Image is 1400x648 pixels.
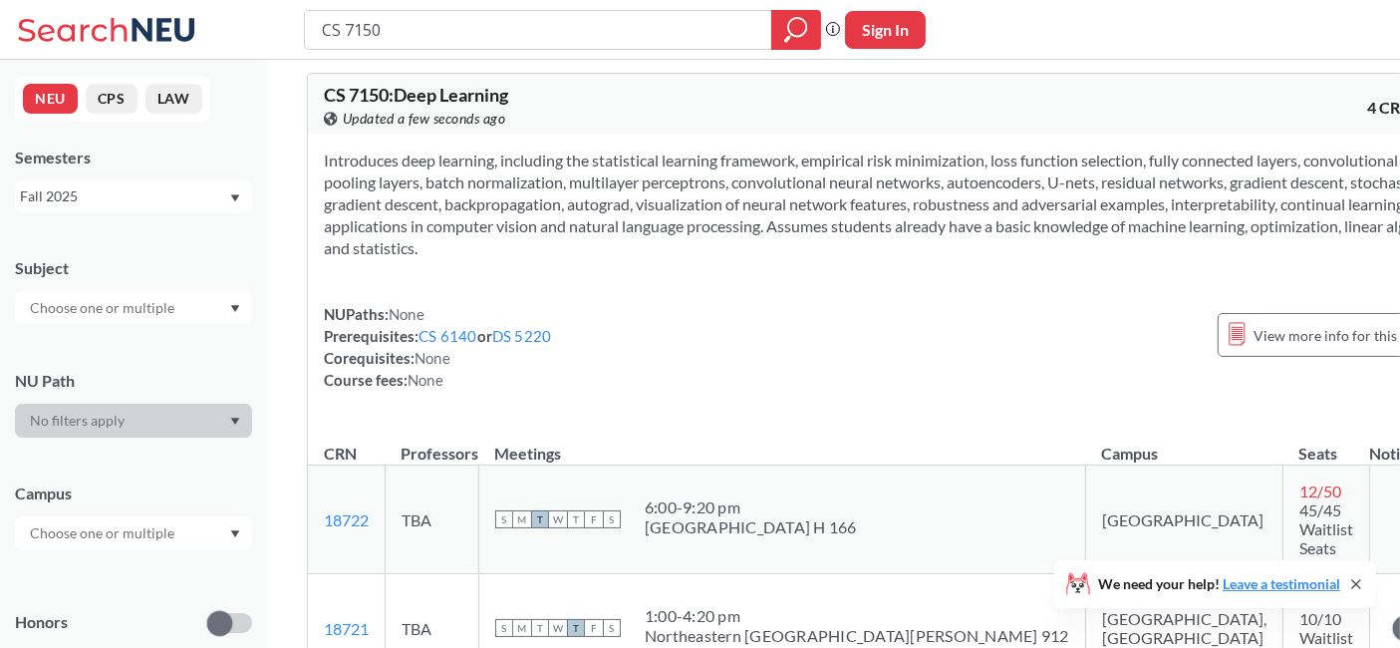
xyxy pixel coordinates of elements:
a: CS 6140 [419,327,477,345]
input: Class, professor, course number, "phrase" [320,13,757,47]
div: Fall 2025 [20,185,228,207]
div: Dropdown arrow [15,291,252,325]
svg: magnifying glass [784,16,808,44]
span: None [415,349,450,367]
div: Dropdown arrow [15,516,252,550]
th: Professors [386,423,479,466]
span: 12 / 50 [1299,482,1341,500]
span: T [531,510,549,528]
div: magnifying glass [771,10,821,50]
div: NUPaths: Prerequisites: or Corequisites: Course fees: [324,303,552,391]
span: Updated a few seconds ago [343,108,506,130]
span: F [585,510,603,528]
span: CS 7150 : Deep Learning [324,84,508,106]
a: DS 5220 [492,327,552,345]
button: LAW [145,84,202,114]
div: Semesters [15,147,252,168]
div: Dropdown arrow [15,404,252,438]
span: S [603,510,621,528]
span: M [513,510,531,528]
span: S [495,510,513,528]
svg: Dropdown arrow [230,530,240,538]
div: 1:00 - 4:20 pm [645,606,1069,626]
a: Leave a testimonial [1223,575,1340,592]
button: Sign In [845,11,926,49]
span: T [567,510,585,528]
span: W [549,510,567,528]
div: Campus [15,483,252,504]
p: Honors [15,611,68,634]
button: NEU [23,84,78,114]
span: W [549,619,567,637]
td: [GEOGRAPHIC_DATA] [1085,466,1282,574]
div: 6:00 - 9:20 pm [645,497,857,517]
th: Meetings [479,423,1086,466]
button: CPS [86,84,138,114]
svg: Dropdown arrow [230,194,240,202]
span: M [513,619,531,637]
div: NU Path [15,370,252,392]
span: 45/45 Waitlist Seats [1299,500,1353,557]
svg: Dropdown arrow [230,418,240,426]
a: 18721 [324,619,369,638]
th: Campus [1085,423,1282,466]
input: Choose one or multiple [20,296,187,320]
span: T [567,619,585,637]
span: F [585,619,603,637]
a: 18722 [324,510,369,529]
span: None [389,305,424,323]
div: Subject [15,257,252,279]
td: TBA [386,466,479,574]
span: S [603,619,621,637]
div: [GEOGRAPHIC_DATA] H 166 [645,517,857,537]
input: Choose one or multiple [20,521,187,545]
div: CRN [324,443,357,465]
span: S [495,619,513,637]
span: T [531,619,549,637]
th: Seats [1282,423,1369,466]
div: Northeastern [GEOGRAPHIC_DATA][PERSON_NAME] 912 [645,626,1069,646]
svg: Dropdown arrow [230,305,240,313]
span: We need your help! [1098,577,1340,591]
span: None [408,371,443,389]
div: Fall 2025Dropdown arrow [15,180,252,212]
